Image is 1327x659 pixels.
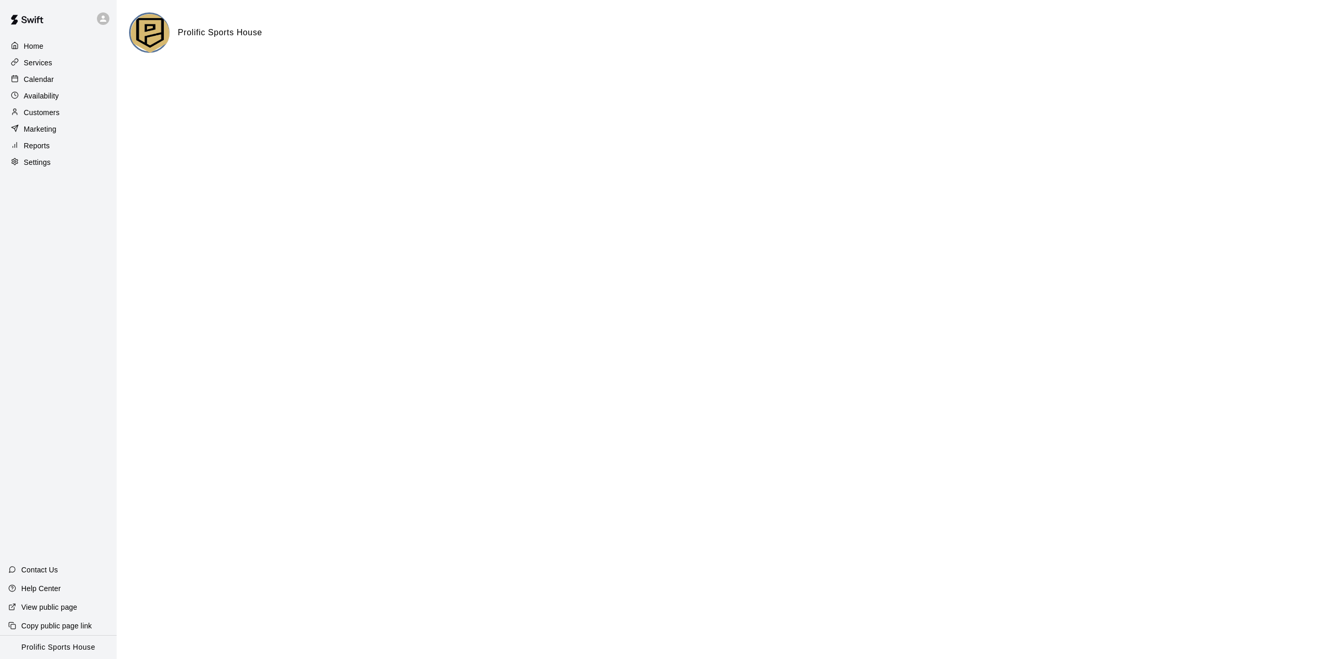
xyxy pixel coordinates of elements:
[131,14,170,53] img: Prolific Sports House logo
[8,88,108,104] a: Availability
[24,91,59,101] p: Availability
[21,565,58,575] p: Contact Us
[24,58,52,68] p: Services
[8,55,108,71] a: Services
[24,157,51,167] p: Settings
[8,155,108,170] a: Settings
[21,583,61,594] p: Help Center
[21,642,95,653] p: Prolific Sports House
[24,41,44,51] p: Home
[21,602,77,612] p: View public page
[24,124,57,134] p: Marketing
[21,621,92,631] p: Copy public page link
[24,141,50,151] p: Reports
[8,72,108,87] a: Calendar
[8,38,108,54] a: Home
[8,121,108,137] a: Marketing
[178,26,262,39] h6: Prolific Sports House
[24,107,60,118] p: Customers
[8,105,108,120] a: Customers
[24,74,54,85] p: Calendar
[8,138,108,153] a: Reports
